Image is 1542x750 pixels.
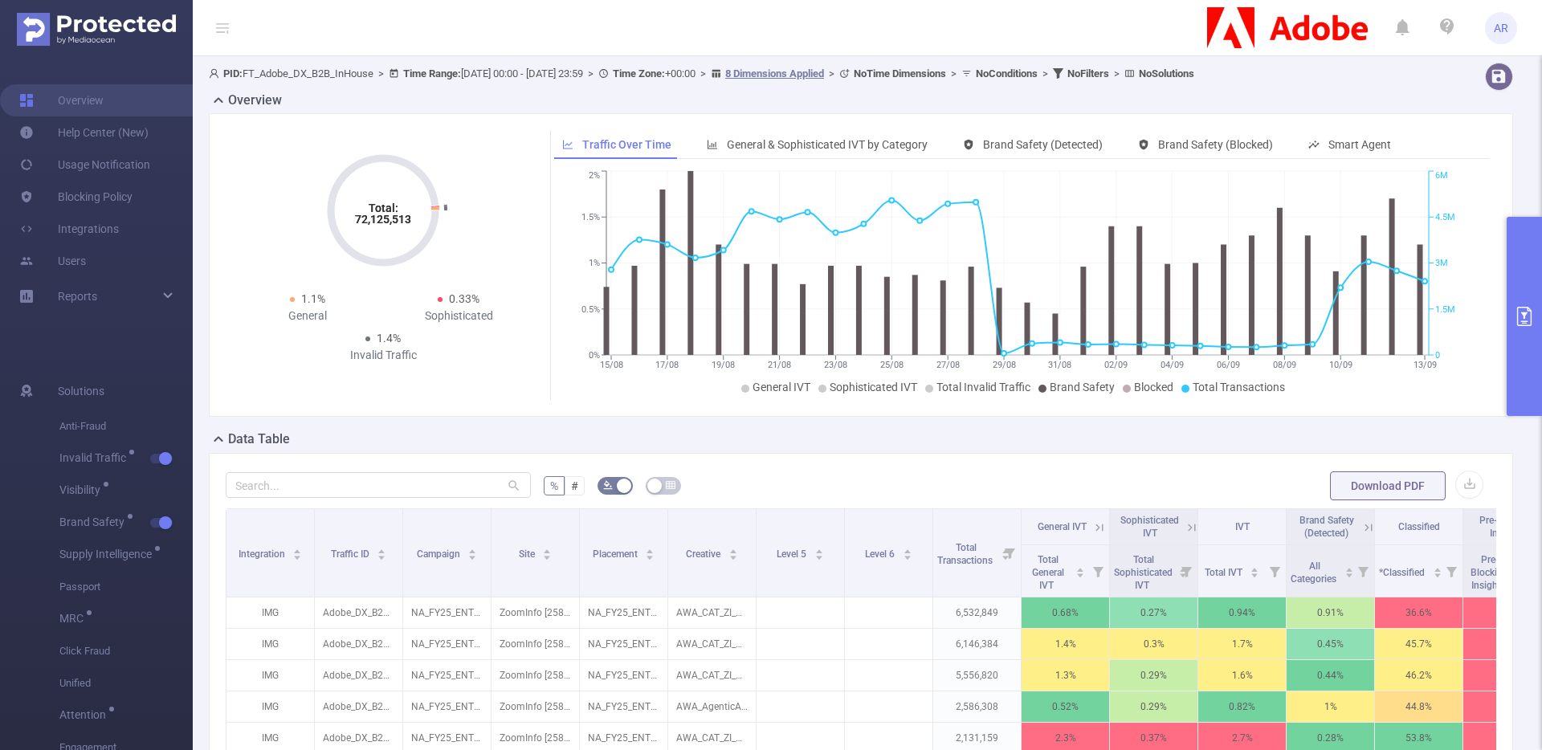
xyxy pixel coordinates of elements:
span: *Classified [1379,567,1427,578]
i: icon: caret-up [1433,565,1442,570]
p: ZoomInfo [25874] [492,629,579,659]
tspan: 72,125,513 [355,213,411,226]
p: NA_FY25_ENT_AWA_ExpressBDMNurture_ZI_1x1 [9697212] [580,629,667,659]
i: icon: caret-down [293,553,302,558]
span: Pre-Blocking Insights [1479,515,1535,539]
i: icon: user [209,68,223,79]
span: > [824,67,839,79]
a: Users [19,245,86,277]
span: Campaign [417,548,463,560]
input: Search... [226,472,531,498]
p: 0.45% [1287,629,1374,659]
span: 1.4% [377,332,401,344]
i: icon: caret-up [1076,565,1085,570]
b: No Time Dimensions [854,67,946,79]
span: Total Transactions [937,542,995,566]
i: icon: table [666,480,675,490]
span: Passport [59,571,193,603]
p: 2,586,308 [933,691,1021,722]
span: 1.1% [301,292,325,305]
i: icon: caret-up [1250,565,1259,570]
div: Sort [645,547,655,556]
p: 1.6% [1198,660,1286,691]
p: Adobe_DX_B2B_InHouse [34382] [315,629,402,659]
span: All Categories [1291,560,1339,585]
p: IMG [226,691,314,722]
span: Invalid Traffic [59,452,132,463]
span: AR [1494,12,1508,44]
div: Sort [814,547,824,556]
tspan: 29/08 [992,360,1015,370]
tspan: 23/08 [823,360,846,370]
p: Adobe_DX_B2B_InHouse [34382] [315,691,402,722]
span: Level 6 [865,548,897,560]
span: Supply Intelligence [59,548,157,560]
i: icon: caret-up [728,547,737,552]
i: Filter menu [1175,545,1197,597]
p: 5,556,820 [933,660,1021,691]
div: Sort [728,547,738,556]
a: Reports [58,280,97,312]
tspan: 02/09 [1104,360,1128,370]
tspan: 6M [1435,171,1448,181]
span: > [1038,67,1053,79]
span: Smart Agent [1328,138,1391,151]
span: Total General IVT [1032,554,1064,591]
tspan: 13/09 [1413,360,1436,370]
p: NA_FY25_ENT_AWA_ExpressBDMNurture_ZI_1x1 [9697212] [580,660,667,691]
i: icon: caret-up [903,547,912,552]
span: % [550,479,558,492]
p: IMG [226,597,314,628]
p: 0.29% [1110,660,1197,691]
p: AWA_CAT_ZI_A729636_24AXCustStoryEbUEV1_1x1 [5437205] [668,597,756,628]
tspan: 17/08 [655,360,679,370]
i: icon: caret-down [646,553,655,558]
span: Click Fraud [59,635,193,667]
p: Adobe_DX_B2B_InHouse [34382] [315,597,402,628]
span: Blocked [1134,381,1173,393]
b: No Filters [1067,67,1109,79]
span: Brand Safety (Detected) [1299,515,1354,539]
i: icon: caret-down [1344,571,1353,576]
span: Attention [59,709,112,720]
tspan: 1% [589,259,600,269]
i: icon: caret-up [293,547,302,552]
p: AWA_AgenticAI_ZI_A725885_25TLGrowthContV1_1x1 [5398674] [668,691,756,722]
span: Sophisticated IVT [1120,515,1179,539]
tspan: 27/08 [936,360,959,370]
i: icon: caret-down [728,553,737,558]
p: 1.4% [1022,629,1109,659]
div: Sort [903,547,912,556]
span: FT_Adobe_DX_B2B_InHouse [DATE] 00:00 - [DATE] 23:59 +00:00 [209,67,1194,79]
div: Sort [1433,565,1442,575]
h2: Data Table [228,430,290,449]
span: Total Invalid Traffic [936,381,1030,393]
i: icon: caret-down [1076,571,1085,576]
span: Total Transactions [1193,381,1285,393]
span: General & Sophisticated IVT by Category [727,138,928,151]
img: Protected Media [17,13,176,46]
span: Traffic ID [331,548,372,560]
span: Placement [593,548,640,560]
i: icon: caret-up [1344,565,1353,570]
i: icon: caret-down [1250,571,1259,576]
u: 8 Dimensions Applied [725,67,824,79]
span: Unified [59,667,193,699]
p: ZoomInfo [25874] [492,691,579,722]
p: NA_FY25_ENT_AWA_ExpressBDMNurture [282812] [403,660,491,691]
p: 1.3% [1022,660,1109,691]
div: Sort [1075,565,1085,575]
span: Total Sophisticated IVT [1114,554,1173,591]
span: Brand Safety [59,516,130,528]
tspan: 4.5M [1435,212,1455,222]
i: icon: caret-down [814,553,823,558]
span: 0.33% [449,292,479,305]
i: icon: caret-up [814,547,823,552]
tspan: 10/09 [1328,360,1352,370]
p: AWA_CAT_ZI_A729638_24RedhatCtsUEV1_1x1 [5437198] [668,629,756,659]
tspan: Total: [369,202,398,214]
tspan: 0 [1435,350,1440,361]
span: Brand Safety (Detected) [983,138,1103,151]
span: > [373,67,389,79]
i: Filter menu [998,509,1021,597]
